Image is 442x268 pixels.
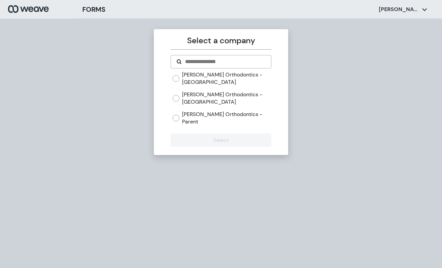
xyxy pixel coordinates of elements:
button: Select [171,133,271,147]
h3: FORMS [82,4,105,14]
p: Select a company [171,35,271,47]
label: [PERSON_NAME] Orthodontics - [GEOGRAPHIC_DATA] [182,91,271,105]
label: [PERSON_NAME] Orthodontics - [GEOGRAPHIC_DATA] [182,71,271,86]
p: [PERSON_NAME] [379,6,419,13]
label: [PERSON_NAME] Orthodontics - Parent [182,111,271,125]
input: Search [184,58,265,66]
